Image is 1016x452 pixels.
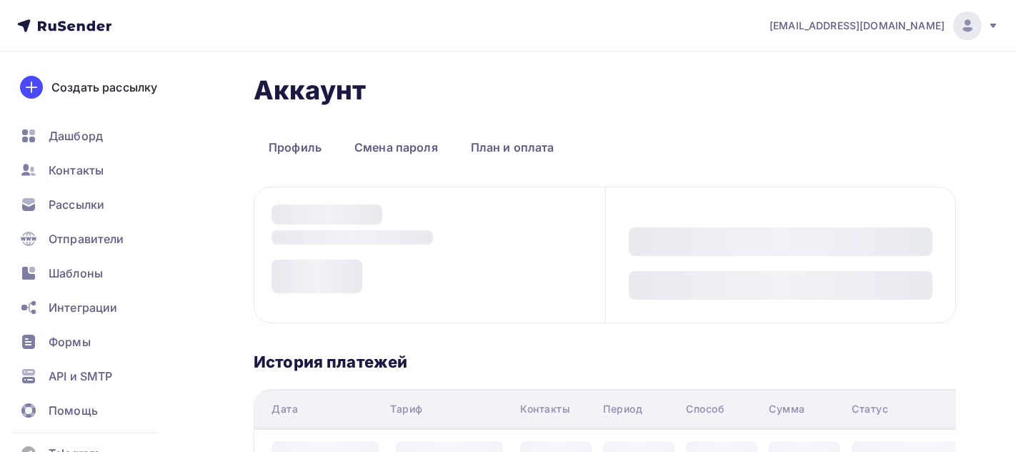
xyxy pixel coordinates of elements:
a: План и оплата [456,131,569,164]
a: Отправители [11,225,181,253]
a: Смена пароля [339,131,453,164]
a: Дашборд [11,122,181,150]
div: Создать рассылку [51,79,157,96]
span: Дашборд [49,127,103,144]
div: Период [603,402,642,416]
span: Шаблоны [49,265,103,282]
a: Шаблоны [11,259,181,288]
a: Профиль [254,131,337,164]
span: Рассылки [49,196,104,213]
span: Контакты [49,162,104,179]
span: API и SMTP [49,368,112,385]
span: Отправители [49,230,124,247]
div: Тариф [390,402,423,416]
div: Способ [686,402,724,416]
h1: Аккаунт [254,74,956,106]
span: [EMAIL_ADDRESS][DOMAIN_NAME] [770,19,945,33]
a: Контакты [11,156,181,185]
a: Рассылки [11,190,181,219]
h3: История платежей [254,352,956,372]
a: Формы [11,328,181,356]
span: Формы [49,333,91,350]
div: Статус [852,402,888,416]
span: Помощь [49,402,98,419]
div: Сумма [769,402,805,416]
a: [EMAIL_ADDRESS][DOMAIN_NAME] [770,11,999,40]
div: Дата [272,402,298,416]
span: Интеграции [49,299,117,316]
div: Контакты [520,402,570,416]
